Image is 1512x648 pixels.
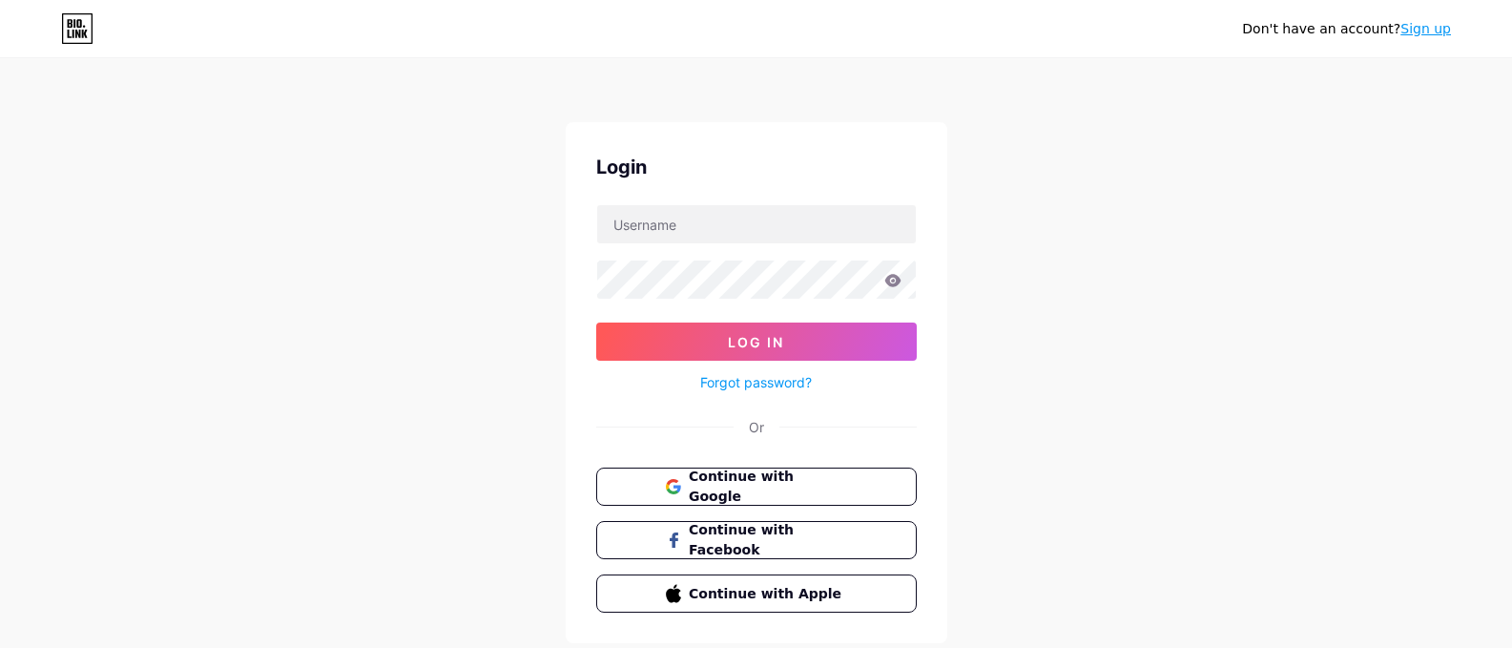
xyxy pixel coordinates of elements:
[1400,21,1451,36] a: Sign up
[700,372,812,392] a: Forgot password?
[689,467,846,507] span: Continue with Google
[689,584,846,604] span: Continue with Apple
[596,468,917,506] button: Continue with Google
[728,334,784,350] span: Log In
[597,205,916,243] input: Username
[1242,19,1451,39] div: Don't have an account?
[689,520,846,560] span: Continue with Facebook
[596,323,917,361] button: Log In
[596,575,917,613] button: Continue with Apple
[596,153,917,181] div: Login
[596,521,917,559] button: Continue with Facebook
[749,417,764,437] div: Or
